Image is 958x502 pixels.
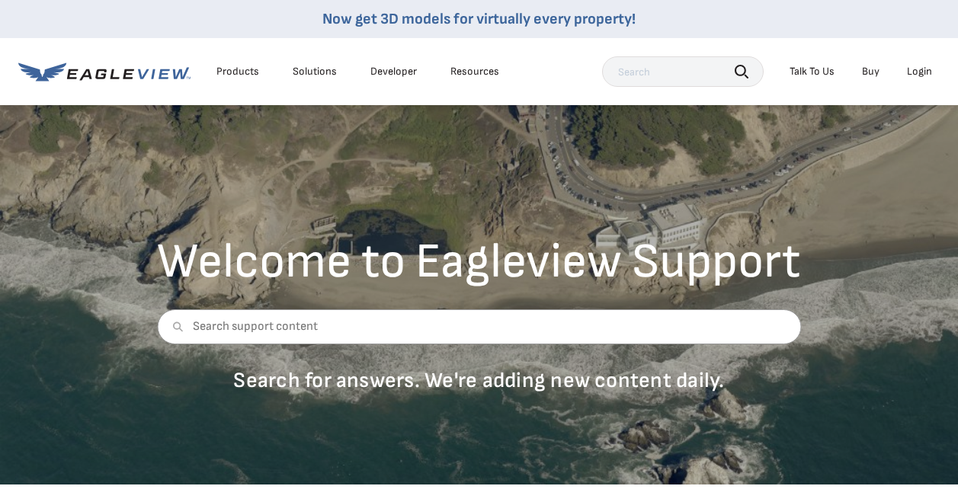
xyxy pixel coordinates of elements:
input: Search support content [157,309,801,344]
div: Resources [450,65,499,78]
div: Talk To Us [790,65,835,78]
h2: Welcome to Eagleview Support [157,238,801,286]
a: Developer [370,65,417,78]
div: Login [907,65,932,78]
a: Buy [862,65,880,78]
a: Now get 3D models for virtually every property! [322,10,636,28]
div: Solutions [293,65,337,78]
p: Search for answers. We're adding new content daily. [157,367,801,394]
div: Products [216,65,259,78]
input: Search [602,56,764,87]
